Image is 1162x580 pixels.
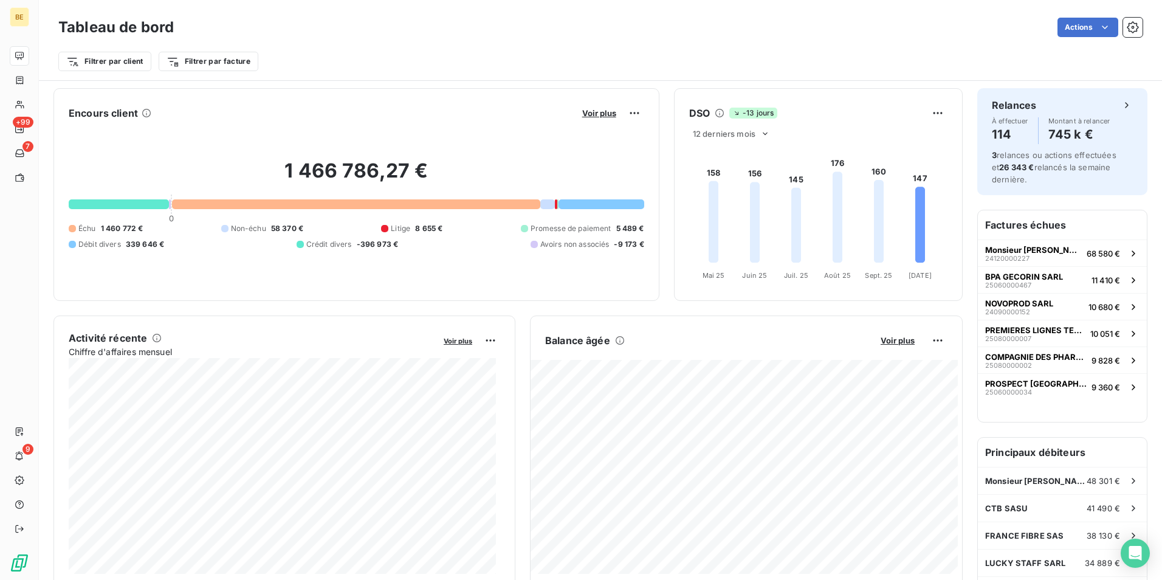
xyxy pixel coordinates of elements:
[1092,382,1120,392] span: 9 360 €
[992,150,1116,184] span: relances ou actions effectuées et relancés la semaine dernière.
[159,52,258,71] button: Filtrer par facture
[992,125,1028,144] h4: 114
[78,239,121,250] span: Débit divers
[1092,275,1120,285] span: 11 410 €
[101,223,143,234] span: 1 460 772 €
[614,239,644,250] span: -9 173 €
[22,141,33,152] span: 7
[58,52,151,71] button: Filtrer par client
[978,266,1147,293] button: BPA GECORIN SARL2506000046711 410 €
[58,16,174,38] h3: Tableau de bord
[1048,125,1110,144] h4: 745 k €
[742,271,767,280] tspan: Juin 25
[985,558,1065,568] span: LUCKY STAFF SARL
[69,159,644,195] h2: 1 466 786,27 €
[22,444,33,455] span: 9
[1087,476,1120,486] span: 48 301 €
[1087,249,1120,258] span: 68 580 €
[985,335,1031,342] span: 25080000007
[881,336,915,345] span: Voir plus
[985,531,1064,540] span: FRANCE FIBRE SAS
[729,108,777,119] span: -13 jours
[909,271,932,280] tspan: [DATE]
[985,503,1028,513] span: CTB SASU
[978,240,1147,266] button: Monsieur [PERSON_NAME]2412000022768 580 €
[540,239,610,250] span: Avoirs non associés
[69,345,435,358] span: Chiffre d'affaires mensuel
[985,388,1032,396] span: 25060000034
[444,337,472,345] span: Voir plus
[978,438,1147,467] h6: Principaux débiteurs
[13,117,33,128] span: +99
[69,331,147,345] h6: Activité récente
[616,223,644,234] span: 5 489 €
[985,255,1030,262] span: 24120000227
[985,362,1032,369] span: 25080000002
[1085,558,1120,568] span: 34 889 €
[985,325,1085,335] span: PREMIERES LIGNES TELEVISION SA
[978,373,1147,400] button: PROSPECT [GEOGRAPHIC_DATA]250600000349 360 €
[978,320,1147,347] button: PREMIERES LIGNES TELEVISION SA2508000000710 051 €
[10,553,29,573] img: Logo LeanPay
[992,117,1028,125] span: À effectuer
[985,272,1063,281] span: BPA GECORIN SARL
[10,7,29,27] div: BE
[126,239,164,250] span: 339 646 €
[78,223,96,234] span: Échu
[579,108,620,119] button: Voir plus
[69,106,138,120] h6: Encours client
[582,108,616,118] span: Voir plus
[271,223,303,234] span: 58 370 €
[1048,117,1110,125] span: Montant à relancer
[985,476,1087,486] span: Monsieur [PERSON_NAME]
[1087,531,1120,540] span: 38 130 €
[391,223,410,234] span: Litige
[1088,302,1120,312] span: 10 680 €
[992,150,997,160] span: 3
[1090,329,1120,339] span: 10 051 €
[985,281,1031,289] span: 25060000467
[985,308,1030,316] span: 24090000152
[985,379,1087,388] span: PROSPECT [GEOGRAPHIC_DATA]
[306,239,352,250] span: Crédit divers
[978,347,1147,373] button: COMPAGNIE DES PHARES ET BALISE250800000029 828 €
[865,271,892,280] tspan: Sept. 25
[992,98,1036,112] h6: Relances
[985,245,1082,255] span: Monsieur [PERSON_NAME]
[985,299,1053,308] span: NOVOPROD SARL
[702,271,724,280] tspan: Mai 25
[693,129,755,139] span: 12 derniers mois
[978,293,1147,320] button: NOVOPROD SARL2409000015210 680 €
[531,223,611,234] span: Promesse de paiement
[978,210,1147,240] h6: Factures échues
[1121,539,1150,568] div: Open Intercom Messenger
[1057,18,1118,37] button: Actions
[545,333,610,348] h6: Balance âgée
[689,106,710,120] h6: DSO
[169,213,174,223] span: 0
[824,271,851,280] tspan: Août 25
[985,352,1087,362] span: COMPAGNIE DES PHARES ET BALISE
[1087,503,1120,513] span: 41 490 €
[231,223,266,234] span: Non-échu
[440,335,476,346] button: Voir plus
[877,335,918,346] button: Voir plus
[415,223,442,234] span: 8 655 €
[1092,356,1120,365] span: 9 828 €
[357,239,399,250] span: -396 973 €
[999,162,1034,172] span: 26 343 €
[784,271,808,280] tspan: Juil. 25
